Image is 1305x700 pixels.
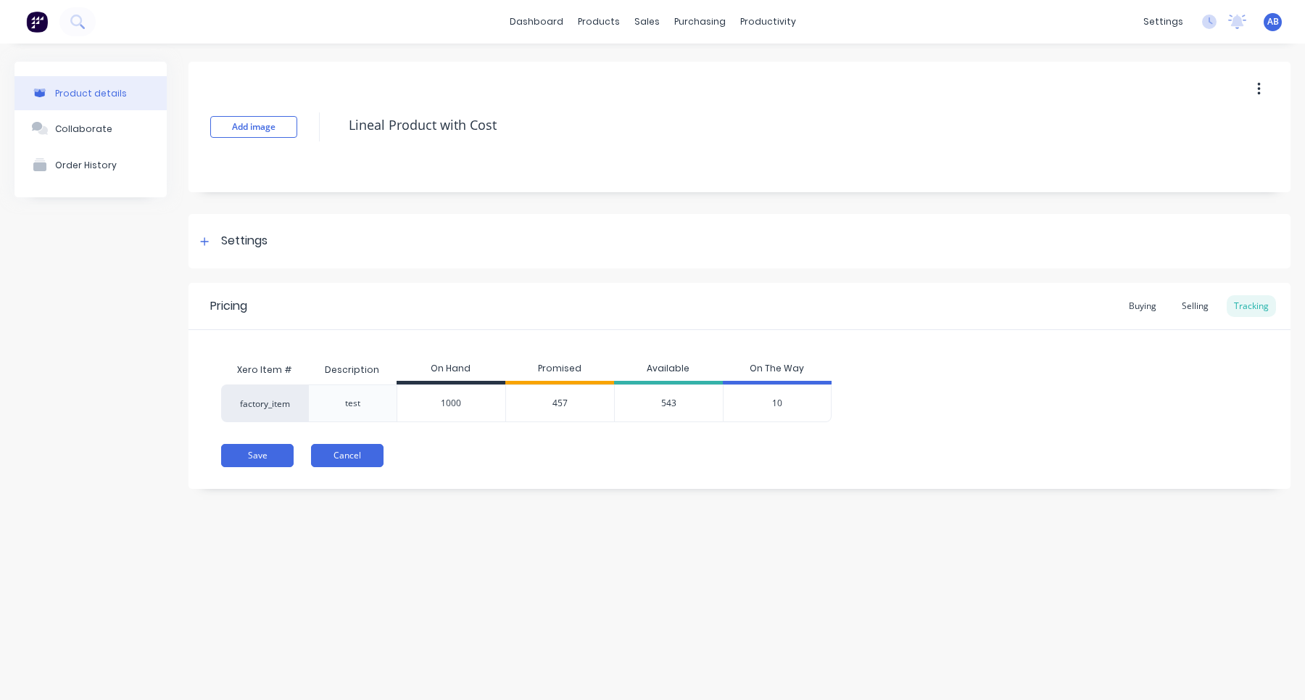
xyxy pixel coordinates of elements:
[772,397,782,410] span: 10
[667,11,733,33] div: purchasing
[614,384,723,422] div: 543
[210,116,297,138] button: Add image
[502,11,571,33] a: dashboard
[14,76,167,110] button: Product details
[221,384,308,422] div: factory_item
[505,355,614,384] div: Promised
[552,397,568,410] span: 457
[55,160,117,170] div: Order History
[221,232,268,250] div: Settings
[723,355,832,384] div: On The Way
[1122,295,1164,317] div: Buying
[14,147,167,183] button: Order History
[221,444,294,467] button: Save
[571,11,627,33] div: products
[1174,295,1216,317] div: Selling
[397,385,505,421] div: 1000
[733,11,803,33] div: productivity
[311,444,384,467] button: Cancel
[627,11,667,33] div: sales
[55,123,112,134] div: Collaborate
[345,397,360,410] div: test
[26,11,48,33] img: Factory
[221,355,308,384] div: Xero Item #
[210,297,247,315] div: Pricing
[55,88,127,99] div: Product details
[14,110,167,147] button: Collaborate
[614,355,723,384] div: Available
[313,352,391,388] div: Description
[397,355,505,384] div: On Hand
[341,108,1188,142] textarea: Lineal Product with Cost
[1136,11,1190,33] div: settings
[1227,295,1276,317] div: Tracking
[1267,15,1279,28] span: AB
